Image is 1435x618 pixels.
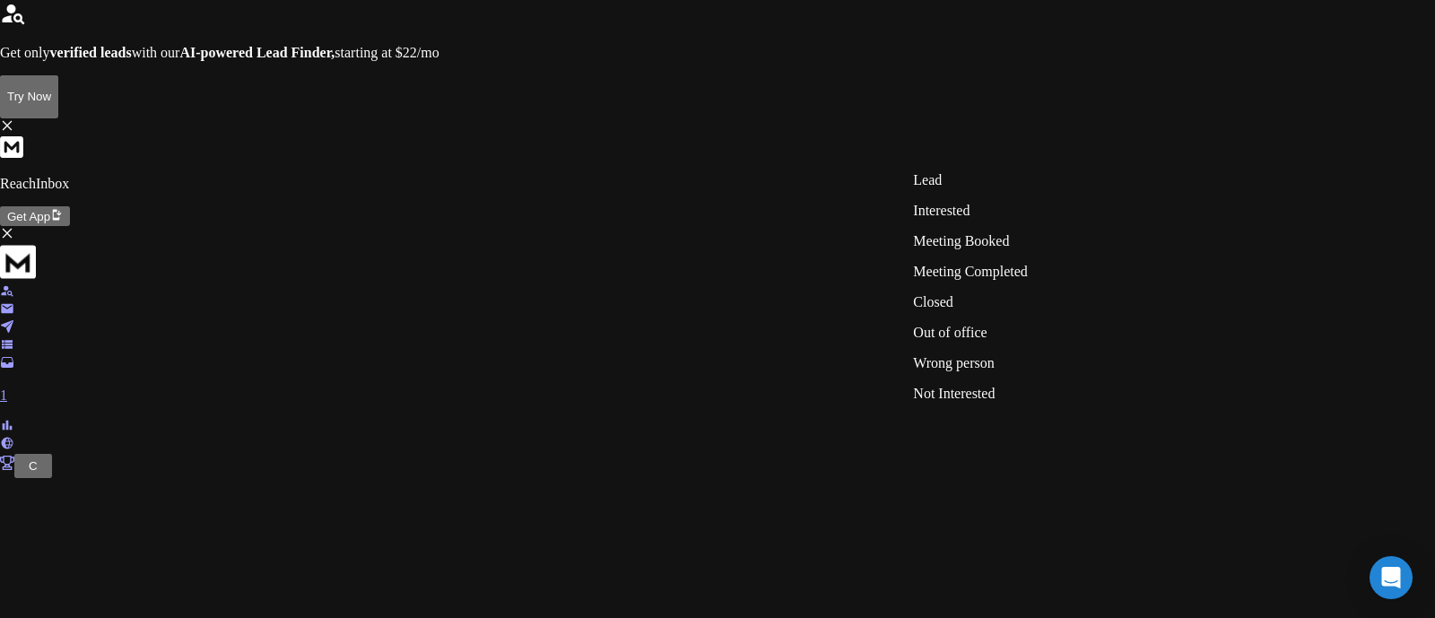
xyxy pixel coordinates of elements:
p: Meeting Completed [913,264,1028,280]
p: Closed [913,294,1028,310]
p: Not Interested [913,386,1028,402]
p: Interested [913,203,1028,219]
p: Meeting Booked [913,233,1028,249]
p: Out of office [913,325,1028,341]
p: Wrong person [913,355,1028,371]
p: Lead [913,172,1028,188]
